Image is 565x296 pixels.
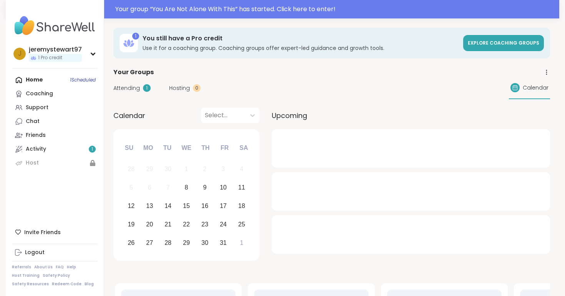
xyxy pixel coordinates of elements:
[220,219,227,229] div: 24
[238,219,245,229] div: 25
[52,281,81,287] a: Redeem Code
[12,87,98,101] a: Coaching
[193,84,201,92] div: 0
[12,273,40,278] a: Host Training
[160,198,176,215] div: Choose Tuesday, October 14th, 2025
[468,40,539,46] span: Explore Coaching Groups
[238,182,245,193] div: 11
[169,84,190,92] span: Hosting
[141,216,158,233] div: Choose Monday, October 20th, 2025
[233,198,250,215] div: Choose Saturday, October 18th, 2025
[123,161,140,178] div: Not available Sunday, September 28th, 2025
[26,145,46,153] div: Activity
[523,84,548,92] span: Calendar
[220,182,227,193] div: 10
[128,219,135,229] div: 19
[215,234,231,251] div: Choose Friday, October 31st, 2025
[233,216,250,233] div: Choose Saturday, October 25th, 2025
[215,161,231,178] div: Not available Friday, October 3rd, 2025
[146,164,153,174] div: 29
[215,216,231,233] div: Choose Friday, October 24th, 2025
[233,161,250,178] div: Not available Saturday, October 4th, 2025
[141,180,158,196] div: Not available Monday, October 6th, 2025
[141,198,158,215] div: Choose Monday, October 13th, 2025
[12,12,98,39] img: ShareWell Nav Logo
[26,104,48,111] div: Support
[18,49,22,59] span: j
[123,216,140,233] div: Choose Sunday, October 19th, 2025
[197,198,213,215] div: Choose Thursday, October 16th, 2025
[26,131,46,139] div: Friends
[178,234,195,251] div: Choose Wednesday, October 29th, 2025
[166,182,170,193] div: 7
[178,161,195,178] div: Not available Wednesday, October 1st, 2025
[12,115,98,128] a: Chat
[67,264,76,270] a: Help
[128,164,135,174] div: 28
[12,142,98,156] a: Activity1
[220,238,227,248] div: 31
[128,238,135,248] div: 26
[203,164,206,174] div: 2
[201,201,208,211] div: 16
[220,201,227,211] div: 17
[183,219,190,229] div: 22
[29,45,82,54] div: jeremystewart97
[215,198,231,215] div: Choose Friday, October 17th, 2025
[221,164,225,174] div: 3
[143,34,459,43] h3: You still have a Pro credit
[122,160,251,252] div: month 2025-10
[197,216,213,233] div: Choose Thursday, October 23rd, 2025
[197,180,213,196] div: Choose Thursday, October 9th, 2025
[159,140,176,156] div: Tu
[272,110,307,121] span: Upcoming
[115,5,555,14] div: Your group “ You Are Not Alone With This ” has started. Click here to enter!
[235,140,252,156] div: Sa
[183,238,190,248] div: 29
[165,201,171,211] div: 14
[233,180,250,196] div: Choose Saturday, October 11th, 2025
[240,238,243,248] div: 1
[140,140,156,156] div: Mo
[160,180,176,196] div: Not available Tuesday, October 7th, 2025
[141,234,158,251] div: Choose Monday, October 27th, 2025
[26,159,39,167] div: Host
[178,198,195,215] div: Choose Wednesday, October 15th, 2025
[43,273,70,278] a: Safety Policy
[26,90,53,98] div: Coaching
[463,35,544,51] a: Explore Coaching Groups
[143,44,459,52] h3: Use it for a coaching group. Coaching groups offer expert-led guidance and growth tools.
[85,281,94,287] a: Blog
[185,182,188,193] div: 8
[178,180,195,196] div: Choose Wednesday, October 8th, 2025
[130,182,133,193] div: 5
[123,234,140,251] div: Choose Sunday, October 26th, 2025
[141,161,158,178] div: Not available Monday, September 29th, 2025
[12,264,31,270] a: Referrals
[12,281,49,287] a: Safety Resources
[215,180,231,196] div: Choose Friday, October 10th, 2025
[12,101,98,115] a: Support
[128,201,135,211] div: 12
[146,219,153,229] div: 20
[12,156,98,170] a: Host
[185,164,188,174] div: 1
[56,264,64,270] a: FAQ
[146,238,153,248] div: 27
[233,234,250,251] div: Choose Saturday, November 1st, 2025
[26,118,40,125] div: Chat
[165,238,171,248] div: 28
[160,161,176,178] div: Not available Tuesday, September 30th, 2025
[238,201,245,211] div: 18
[12,225,98,239] div: Invite Friends
[240,164,243,174] div: 4
[178,216,195,233] div: Choose Wednesday, October 22nd, 2025
[197,140,214,156] div: Th
[143,84,151,92] div: 1
[121,140,138,156] div: Su
[25,249,45,256] div: Logout
[113,68,154,77] span: Your Groups
[203,182,206,193] div: 9
[38,55,62,61] span: 1 Pro credit
[146,201,153,211] div: 13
